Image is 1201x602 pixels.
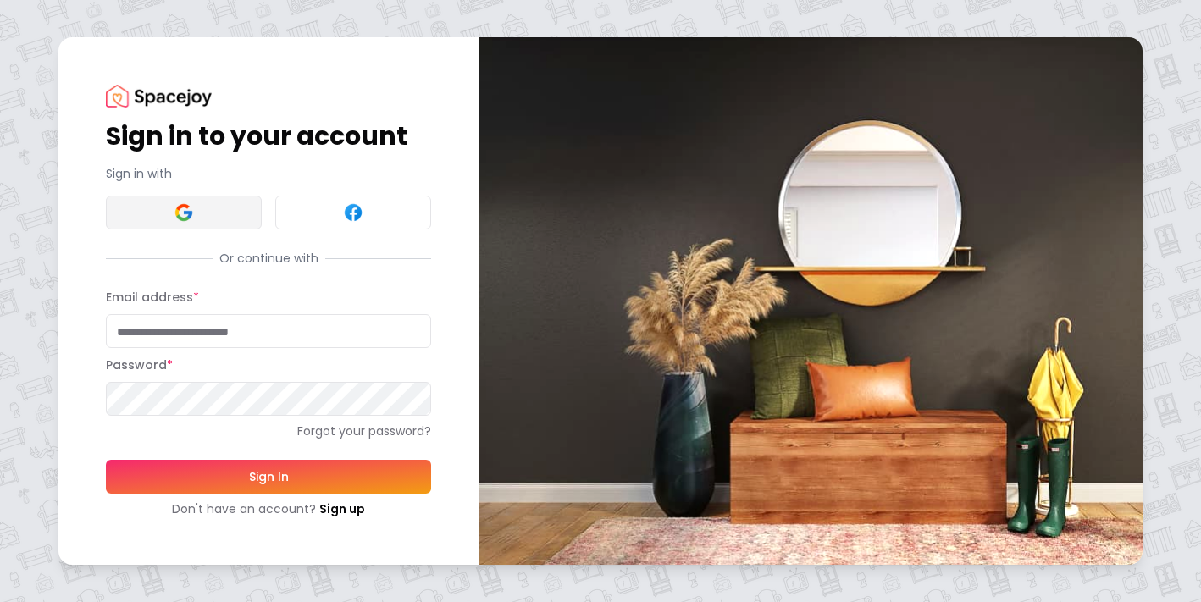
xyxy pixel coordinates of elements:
div: Don't have an account? [106,500,431,517]
span: Or continue with [213,250,325,267]
a: Sign up [319,500,365,517]
label: Email address [106,289,199,306]
p: Sign in with [106,165,431,182]
img: banner [479,37,1143,565]
a: Forgot your password? [106,423,431,439]
label: Password [106,356,173,373]
h1: Sign in to your account [106,121,431,152]
img: Spacejoy Logo [106,85,212,108]
img: Facebook signin [343,202,363,223]
img: Google signin [174,202,194,223]
button: Sign In [106,460,431,494]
